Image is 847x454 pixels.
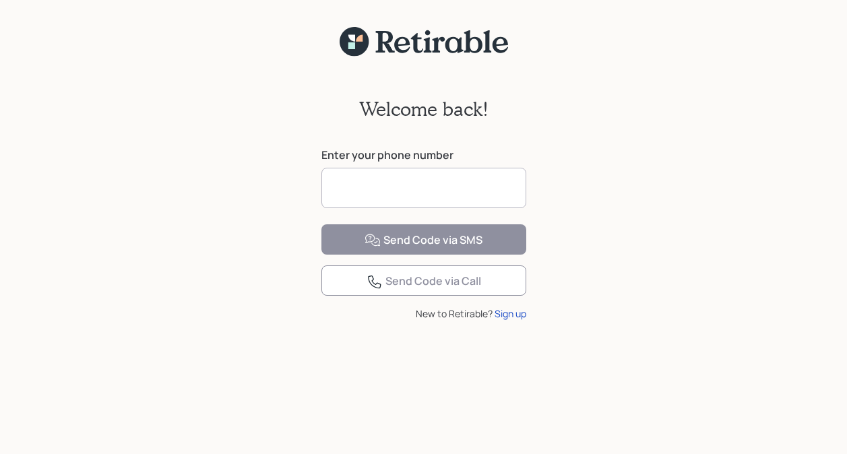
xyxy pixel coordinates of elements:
[495,306,526,321] div: Sign up
[321,306,526,321] div: New to Retirable?
[359,98,489,121] h2: Welcome back!
[365,232,482,249] div: Send Code via SMS
[321,148,526,162] label: Enter your phone number
[367,273,481,290] div: Send Code via Call
[321,224,526,255] button: Send Code via SMS
[321,265,526,296] button: Send Code via Call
